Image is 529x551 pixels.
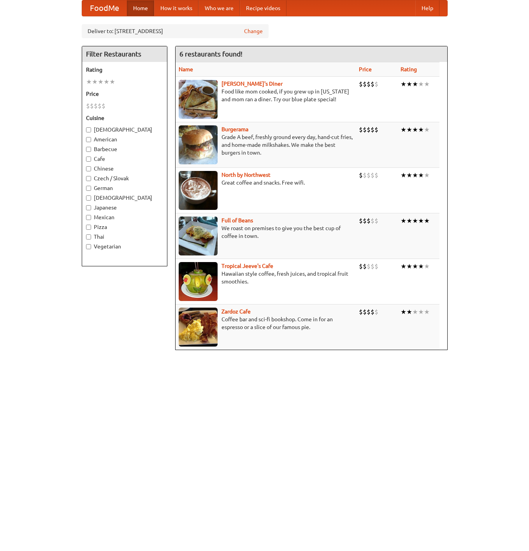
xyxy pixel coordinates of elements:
[240,0,286,16] a: Recipe videos
[424,217,430,225] li: ★
[374,262,378,271] li: $
[86,225,91,230] input: Pizza
[86,90,163,98] h5: Price
[359,125,363,134] li: $
[359,262,363,271] li: $
[179,270,353,285] p: Hawaiian style coffee, fresh juices, and tropical fruit smoothies.
[179,224,353,240] p: We roast on premises to give you the best cup of coffee in town.
[406,80,412,88] li: ★
[102,102,105,110] li: $
[401,66,417,72] a: Rating
[94,102,98,110] li: $
[179,179,353,187] p: Great coffee and snacks. Free wifi.
[179,88,353,103] p: Food like mom cooked, if you grew up in [US_STATE] and mom ran a diner. Try our blue plate special!
[221,172,271,178] a: North by Northwest
[371,80,374,88] li: $
[86,233,163,241] label: Thai
[424,125,430,134] li: ★
[359,80,363,88] li: $
[221,217,253,224] a: Full of Beans
[179,262,218,301] img: jeeves.jpg
[86,213,163,221] label: Mexican
[86,155,163,163] label: Cafe
[401,217,406,225] li: ★
[179,125,218,164] img: burgerama.jpg
[412,262,418,271] li: ★
[371,125,374,134] li: $
[401,125,406,134] li: ★
[244,27,263,35] a: Change
[374,217,378,225] li: $
[179,171,218,210] img: north.jpg
[371,217,374,225] li: $
[374,125,378,134] li: $
[86,184,163,192] label: German
[86,145,163,153] label: Barbecue
[86,127,91,132] input: [DEMOGRAPHIC_DATA]
[363,217,367,225] li: $
[367,217,371,225] li: $
[374,171,378,180] li: $
[179,308,218,347] img: zardoz.jpg
[424,308,430,316] li: ★
[179,80,218,119] img: sallys.jpg
[179,50,243,58] ng-pluralize: 6 restaurants found!
[98,77,104,86] li: ★
[359,171,363,180] li: $
[406,125,412,134] li: ★
[221,263,273,269] a: Tropical Jeeve's Cafe
[406,262,412,271] li: ★
[179,315,353,331] p: Coffee bar and sci-fi bookshop. Come in for an espresso or a slice of our famous pie.
[367,171,371,180] li: $
[154,0,199,16] a: How it works
[98,102,102,110] li: $
[86,77,92,86] li: ★
[371,308,374,316] li: $
[401,262,406,271] li: ★
[86,205,91,210] input: Japanese
[418,125,424,134] li: ★
[86,137,91,142] input: American
[371,171,374,180] li: $
[359,66,372,72] a: Price
[179,66,193,72] a: Name
[371,262,374,271] li: $
[221,81,283,87] a: [PERSON_NAME]'s Diner
[412,125,418,134] li: ★
[418,262,424,271] li: ★
[86,234,91,239] input: Thai
[86,147,91,152] input: Barbecue
[406,217,412,225] li: ★
[401,171,406,180] li: ★
[92,77,98,86] li: ★
[221,126,248,132] a: Burgerama
[406,308,412,316] li: ★
[412,80,418,88] li: ★
[363,125,367,134] li: $
[199,0,240,16] a: Who we are
[374,80,378,88] li: $
[406,171,412,180] li: ★
[86,166,91,171] input: Chinese
[82,46,167,62] h4: Filter Restaurants
[418,308,424,316] li: ★
[367,308,371,316] li: $
[86,174,163,182] label: Czech / Slovak
[86,195,91,201] input: [DEMOGRAPHIC_DATA]
[359,217,363,225] li: $
[424,262,430,271] li: ★
[401,308,406,316] li: ★
[221,308,251,315] a: Zardoz Cafe
[86,114,163,122] h5: Cuisine
[86,136,163,143] label: American
[82,24,269,38] div: Deliver to: [STREET_ADDRESS]
[109,77,115,86] li: ★
[82,0,127,16] a: FoodMe
[401,80,406,88] li: ★
[86,176,91,181] input: Czech / Slovak
[363,308,367,316] li: $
